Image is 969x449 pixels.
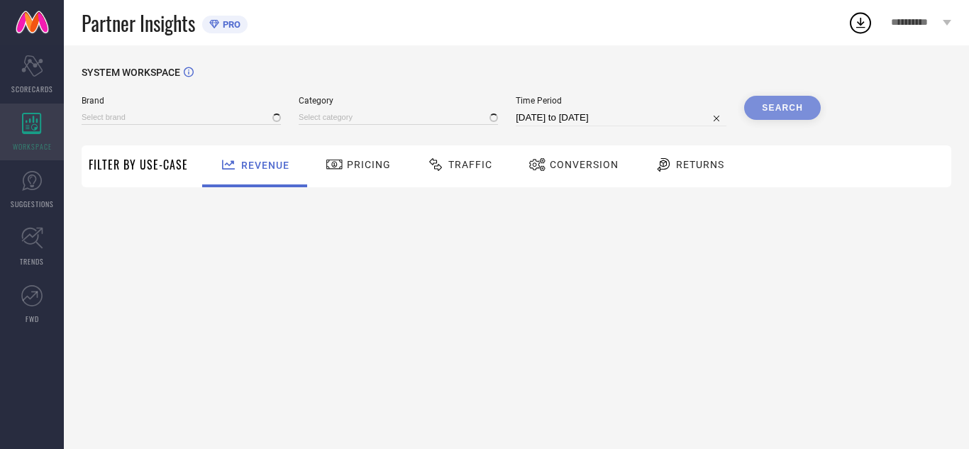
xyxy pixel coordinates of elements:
span: Time Period [516,96,726,106]
span: Category [299,96,498,106]
span: PRO [219,19,240,30]
span: Filter By Use-Case [89,156,188,173]
span: FWD [26,314,39,324]
span: Returns [676,159,724,170]
span: Conversion [550,159,619,170]
span: Brand [82,96,281,106]
span: Revenue [241,160,289,171]
input: Select category [299,110,498,125]
span: Traffic [448,159,492,170]
span: WORKSPACE [13,141,52,152]
input: Select time period [516,109,726,126]
span: Pricing [347,159,391,170]
span: Partner Insights [82,9,195,38]
div: Open download list [848,10,873,35]
span: SCORECARDS [11,84,53,94]
span: SUGGESTIONS [11,199,54,209]
input: Select brand [82,110,281,125]
span: SYSTEM WORKSPACE [82,67,180,78]
span: TRENDS [20,256,44,267]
